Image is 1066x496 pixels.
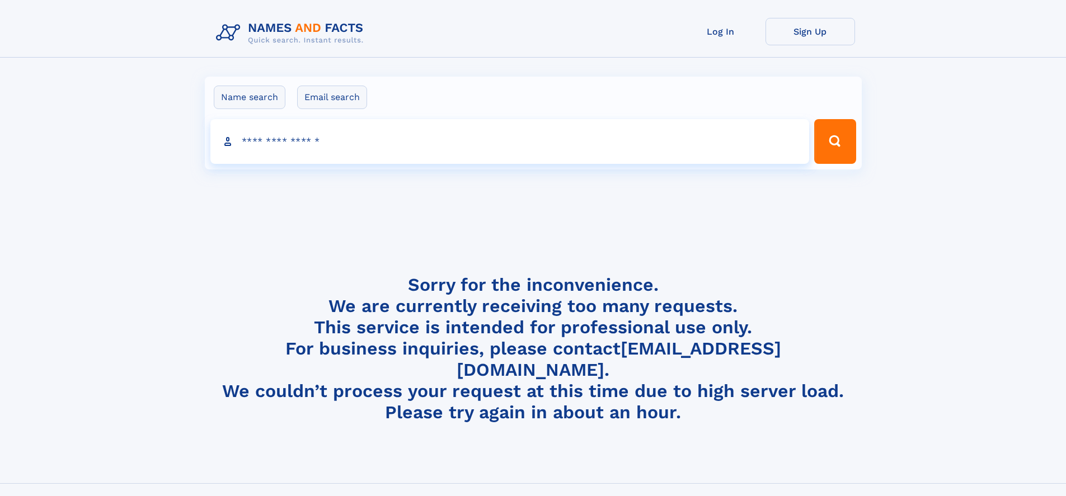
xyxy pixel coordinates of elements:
[212,274,855,423] h4: Sorry for the inconvenience. We are currently receiving too many requests. This service is intend...
[212,18,373,48] img: Logo Names and Facts
[766,18,855,45] a: Sign Up
[457,338,781,380] a: [EMAIL_ADDRESS][DOMAIN_NAME]
[676,18,766,45] a: Log In
[297,86,367,109] label: Email search
[814,119,856,164] button: Search Button
[214,86,285,109] label: Name search
[210,119,810,164] input: search input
